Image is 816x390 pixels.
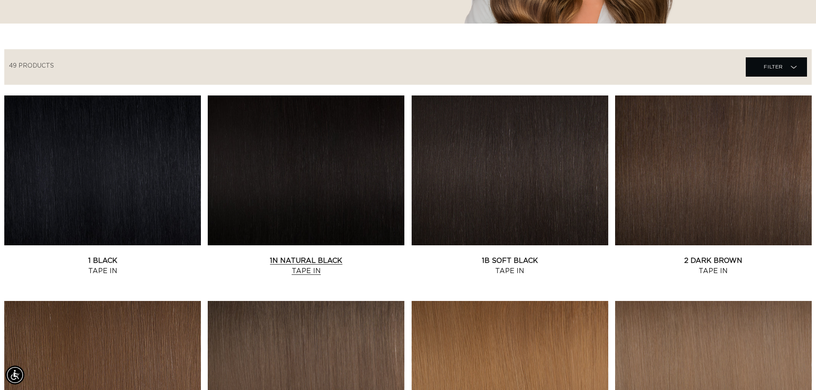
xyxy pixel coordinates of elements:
[208,256,404,276] a: 1N Natural Black Tape In
[764,59,783,75] span: Filter
[412,256,608,276] a: 1B Soft Black Tape In
[9,63,54,69] span: 49 products
[6,366,24,384] div: Accessibility Menu
[4,256,201,276] a: 1 Black Tape In
[746,57,807,77] summary: Filter
[615,256,812,276] a: 2 Dark Brown Tape In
